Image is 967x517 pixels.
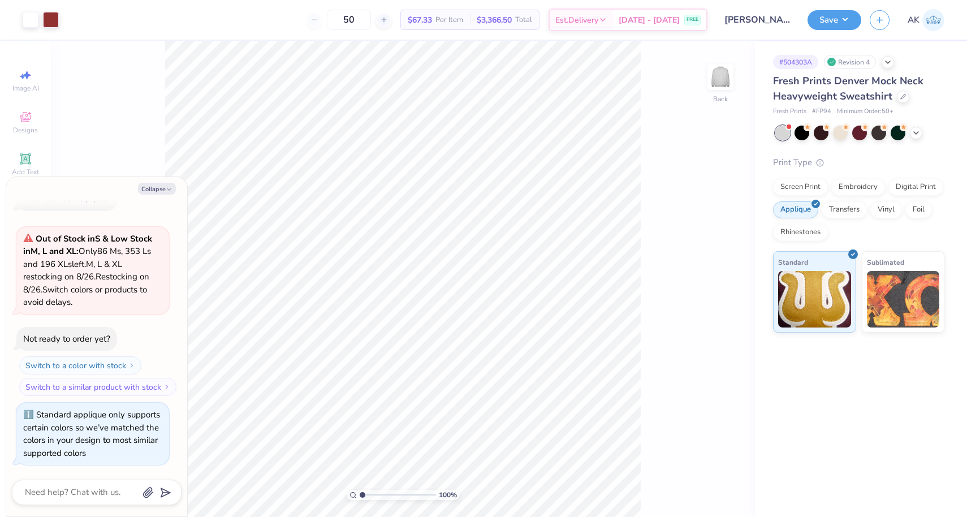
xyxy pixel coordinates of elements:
[867,271,940,328] img: Sublimated
[905,201,932,218] div: Foil
[870,201,902,218] div: Vinyl
[716,8,799,31] input: Untitled Design
[439,490,457,500] span: 100 %
[23,409,160,459] div: Standard applique only supports certain colors so we’ve matched the colors in your design to most...
[773,179,828,196] div: Screen Print
[922,9,944,31] img: Ava Klick
[773,224,828,241] div: Rhinestones
[435,14,463,26] span: Per Item
[831,179,885,196] div: Embroidery
[13,126,38,135] span: Designs
[36,233,102,244] strong: Out of Stock in S
[23,233,152,308] span: Only 86 Ms, 353 Ls and 196 XLs left. M, L & XL restocking on 8/26. Restocking on 8/26. Switch col...
[477,14,512,26] span: $3,366.50
[23,333,110,344] div: Not ready to order yet?
[773,107,806,117] span: Fresh Prints
[778,271,851,328] img: Standard
[19,378,176,396] button: Switch to a similar product with stock
[327,10,371,30] input: – –
[908,14,919,27] span: AK
[837,107,893,117] span: Minimum Order: 50 +
[515,14,532,26] span: Total
[12,84,39,93] span: Image AI
[709,66,732,88] img: Back
[824,55,876,69] div: Revision 4
[773,55,818,69] div: # 504303A
[808,10,861,30] button: Save
[888,179,943,196] div: Digital Print
[773,156,944,169] div: Print Type
[908,9,944,31] a: AK
[812,107,831,117] span: # FP94
[867,256,904,268] span: Sublimated
[687,16,698,24] span: FREE
[163,384,170,390] img: Switch to a similar product with stock
[138,183,176,195] button: Collapse
[19,356,141,374] button: Switch to a color with stock
[408,14,432,26] span: $67.33
[713,94,728,104] div: Back
[773,74,923,103] span: Fresh Prints Denver Mock Neck Heavyweight Sweatshirt
[773,201,818,218] div: Applique
[619,14,680,26] span: [DATE] - [DATE]
[822,201,867,218] div: Transfers
[778,256,808,268] span: Standard
[555,14,598,26] span: Est. Delivery
[12,167,39,176] span: Add Text
[128,362,135,369] img: Switch to a color with stock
